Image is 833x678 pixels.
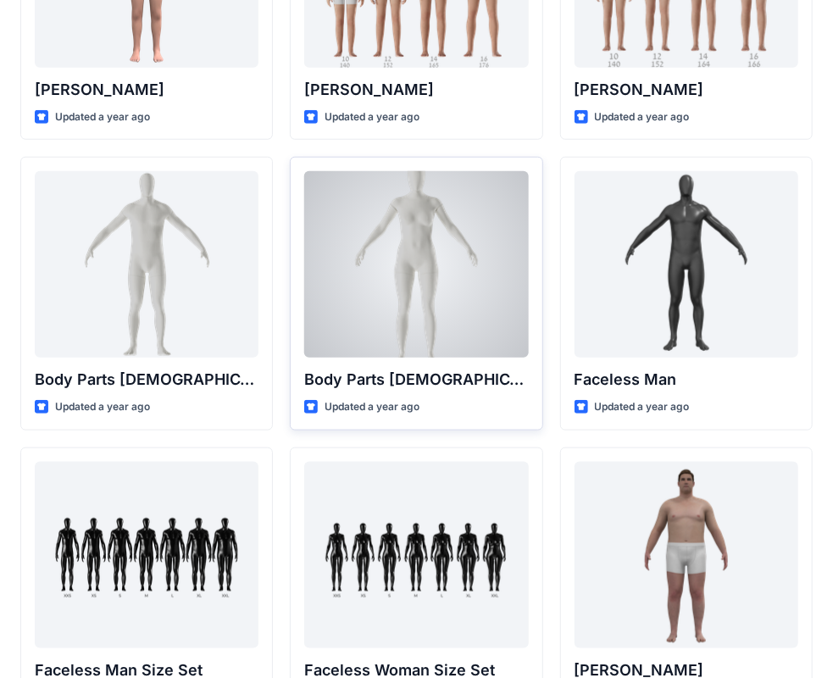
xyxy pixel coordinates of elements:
p: [PERSON_NAME] [35,78,258,102]
p: Updated a year ago [325,108,419,126]
p: Faceless Man [575,368,798,392]
p: Updated a year ago [595,398,690,416]
p: Body Parts [DEMOGRAPHIC_DATA] [304,368,528,392]
p: Updated a year ago [55,108,150,126]
p: Updated a year ago [55,398,150,416]
p: [PERSON_NAME] [575,78,798,102]
p: Body Parts [DEMOGRAPHIC_DATA] [35,368,258,392]
a: Body Parts Male [35,171,258,358]
p: [PERSON_NAME] [304,78,528,102]
a: Faceless Man [575,171,798,358]
p: Updated a year ago [595,108,690,126]
p: Updated a year ago [325,398,419,416]
a: Faceless Man Size Set [35,462,258,648]
a: Body Parts Female [304,171,528,358]
a: Faceless Woman Size Set [304,462,528,648]
a: Joseph [575,462,798,648]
